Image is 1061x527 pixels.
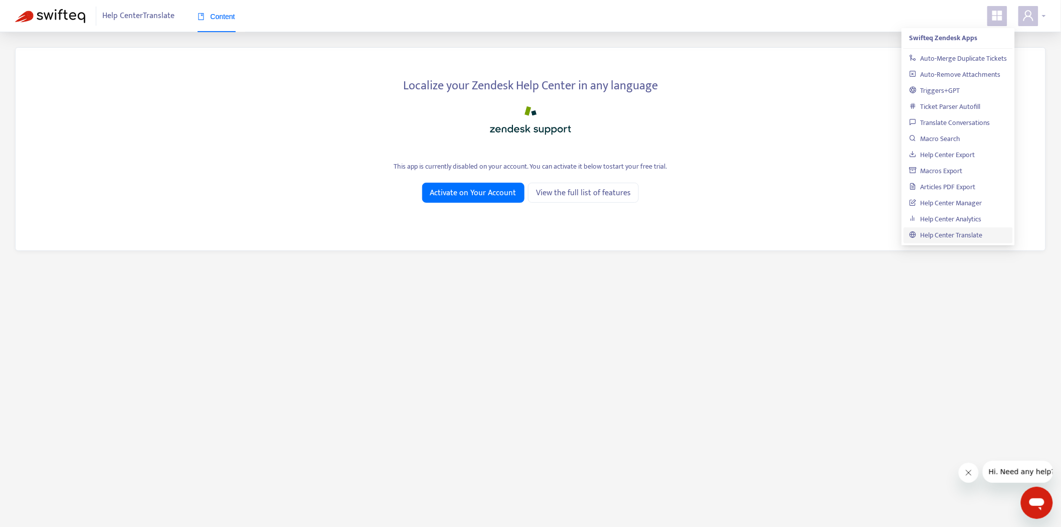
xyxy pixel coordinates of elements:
a: Ticket Parser Autofill [910,101,981,112]
a: Articles PDF Export [910,181,976,193]
a: Macro Search [910,133,961,145]
a: Help Center Analytics [910,213,982,225]
div: This app is currently disabled on your account. You can activate it below to start your free trial . [31,161,1030,172]
iframe: Message from company [983,461,1053,483]
strong: Swifteq Zendesk Apps [910,32,978,44]
iframe: Close message [959,463,979,483]
span: Activate on Your Account [430,187,516,199]
img: zendesk_support_logo.png [480,102,581,139]
button: Activate on Your Account [422,183,524,203]
span: View the full list of features [536,187,631,199]
iframe: Button to launch messaging window [1021,487,1053,519]
a: Help Center Translate [910,229,983,241]
div: Localize your Zendesk Help Center in any language [31,73,1030,95]
img: Swifteq [15,9,85,23]
span: appstore [991,10,1003,22]
a: Help Center Manager [910,197,982,209]
a: Auto-Merge Duplicate Tickets [910,53,1007,64]
a: View the full list of features [528,183,639,203]
a: Triggers+GPT [910,85,960,96]
a: Auto-Remove Attachments [910,69,1001,80]
span: user [1022,10,1034,22]
span: Content [198,13,235,21]
a: Help Center Export [910,149,975,161]
a: Translate Conversations [910,117,990,128]
a: Macros Export [910,165,963,177]
span: Help Center Translate [103,7,175,26]
span: Hi. Need any help? [6,7,72,15]
span: book [198,13,205,20]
